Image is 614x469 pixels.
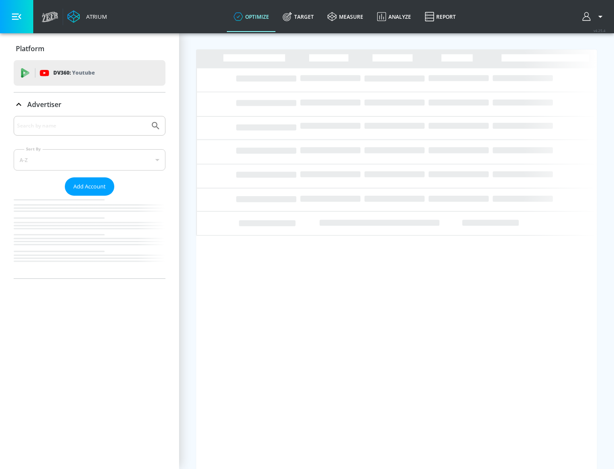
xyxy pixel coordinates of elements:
[65,177,114,196] button: Add Account
[370,1,418,32] a: Analyze
[14,116,165,278] div: Advertiser
[73,182,106,191] span: Add Account
[276,1,321,32] a: Target
[227,1,276,32] a: optimize
[83,13,107,20] div: Atrium
[594,28,605,33] span: v 4.25.4
[16,44,44,53] p: Platform
[14,196,165,278] nav: list of Advertiser
[67,10,107,23] a: Atrium
[72,68,95,77] p: Youtube
[53,68,95,78] p: DV360:
[14,149,165,171] div: A-Z
[24,146,43,152] label: Sort By
[17,120,146,131] input: Search by name
[321,1,370,32] a: measure
[14,93,165,116] div: Advertiser
[418,1,463,32] a: Report
[27,100,61,109] p: Advertiser
[14,37,165,61] div: Platform
[14,60,165,86] div: DV360: Youtube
